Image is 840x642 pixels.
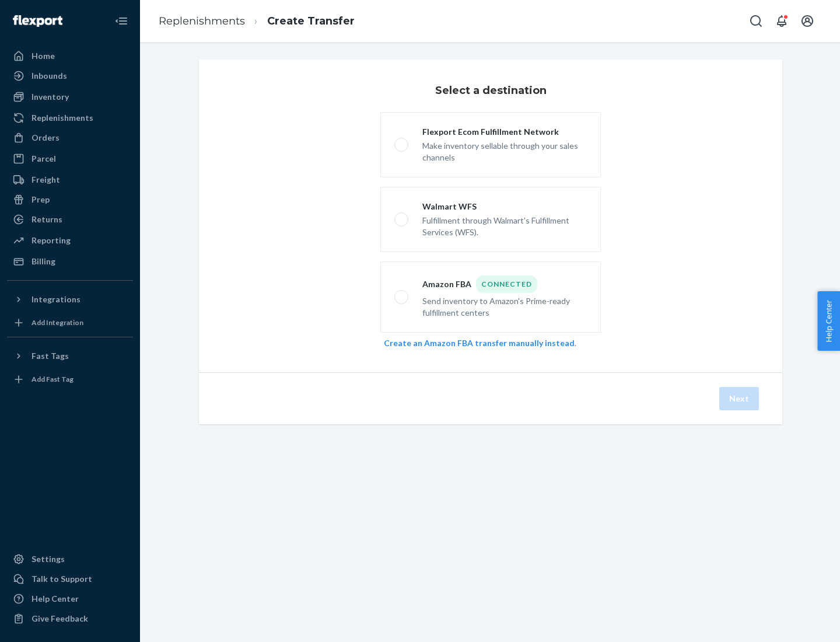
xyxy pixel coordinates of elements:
[32,350,69,362] div: Fast Tags
[796,9,819,33] button: Open account menu
[476,275,537,293] div: Connected
[32,294,80,305] div: Integrations
[32,174,60,186] div: Freight
[422,293,587,319] div: Send inventory to Amazon's Prime-ready fulfillment centers
[7,128,133,147] a: Orders
[32,50,55,62] div: Home
[422,275,587,293] div: Amazon FBA
[7,88,133,106] a: Inventory
[32,317,83,327] div: Add Integration
[32,256,55,267] div: Billing
[7,550,133,568] a: Settings
[744,9,768,33] button: Open Search Box
[817,291,840,351] button: Help Center
[7,67,133,85] a: Inbounds
[7,231,133,250] a: Reporting
[7,290,133,309] button: Integrations
[7,589,133,608] a: Help Center
[110,9,133,33] button: Close Navigation
[422,212,587,238] div: Fulfillment through Walmart's Fulfillment Services (WFS).
[422,138,587,163] div: Make inventory sellable through your sales channels
[7,170,133,189] a: Freight
[32,235,71,246] div: Reporting
[435,83,547,98] h3: Select a destination
[32,553,65,565] div: Settings
[7,109,133,127] a: Replenishments
[719,387,759,410] button: Next
[32,153,56,165] div: Parcel
[422,201,587,212] div: Walmart WFS
[7,210,133,229] a: Returns
[7,149,133,168] a: Parcel
[32,374,73,384] div: Add Fast Tag
[7,190,133,209] a: Prep
[32,91,69,103] div: Inventory
[7,47,133,65] a: Home
[7,252,133,271] a: Billing
[32,593,79,605] div: Help Center
[13,15,62,27] img: Flexport logo
[32,194,50,205] div: Prep
[267,15,355,27] a: Create Transfer
[7,313,133,332] a: Add Integration
[32,613,88,624] div: Give Feedback
[32,573,92,585] div: Talk to Support
[7,609,133,628] button: Give Feedback
[7,347,133,365] button: Fast Tags
[149,4,364,39] ol: breadcrumbs
[7,570,133,588] a: Talk to Support
[7,370,133,389] a: Add Fast Tag
[422,126,587,138] div: Flexport Ecom Fulfillment Network
[384,337,597,349] div: .
[770,9,793,33] button: Open notifications
[32,214,62,225] div: Returns
[159,15,245,27] a: Replenishments
[32,132,60,144] div: Orders
[384,338,575,348] a: Create an Amazon FBA transfer manually instead
[32,70,67,82] div: Inbounds
[32,112,93,124] div: Replenishments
